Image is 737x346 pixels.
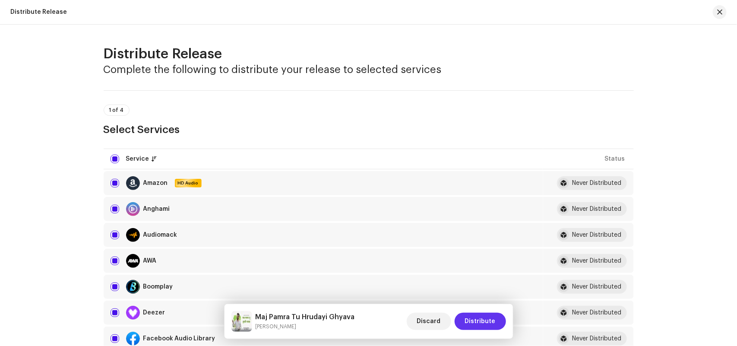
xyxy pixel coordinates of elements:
[256,322,355,331] small: Maj Pamra Tu Hrudayi Ghyava
[417,313,441,330] span: Discard
[573,258,622,264] div: Never Distributed
[573,180,622,186] div: Never Distributed
[143,232,177,238] div: Audiomack
[256,312,355,322] h5: Maj Pamra Tu Hrudayi Ghyava
[143,180,168,186] div: Amazon
[573,206,622,212] div: Never Distributed
[231,311,252,332] img: 49f66c02-a636-42e6-9450-b427a8ec3706
[143,336,215,342] div: Facebook Audio Library
[573,284,622,290] div: Never Distributed
[143,258,157,264] div: AWA
[176,180,201,186] span: HD Audio
[573,232,622,238] div: Never Distributed
[573,310,622,316] div: Never Distributed
[143,310,165,316] div: Deezer
[573,336,622,342] div: Never Distributed
[465,313,496,330] span: Distribute
[10,9,67,16] div: Distribute Release
[143,206,170,212] div: Anghami
[109,108,124,113] span: 1 of 4
[407,313,451,330] button: Discard
[104,123,634,136] h3: Select Services
[143,284,173,290] div: Boomplay
[455,313,506,330] button: Distribute
[104,45,634,63] h2: Distribute Release
[104,63,634,76] h3: Complete the following to distribute your release to selected services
